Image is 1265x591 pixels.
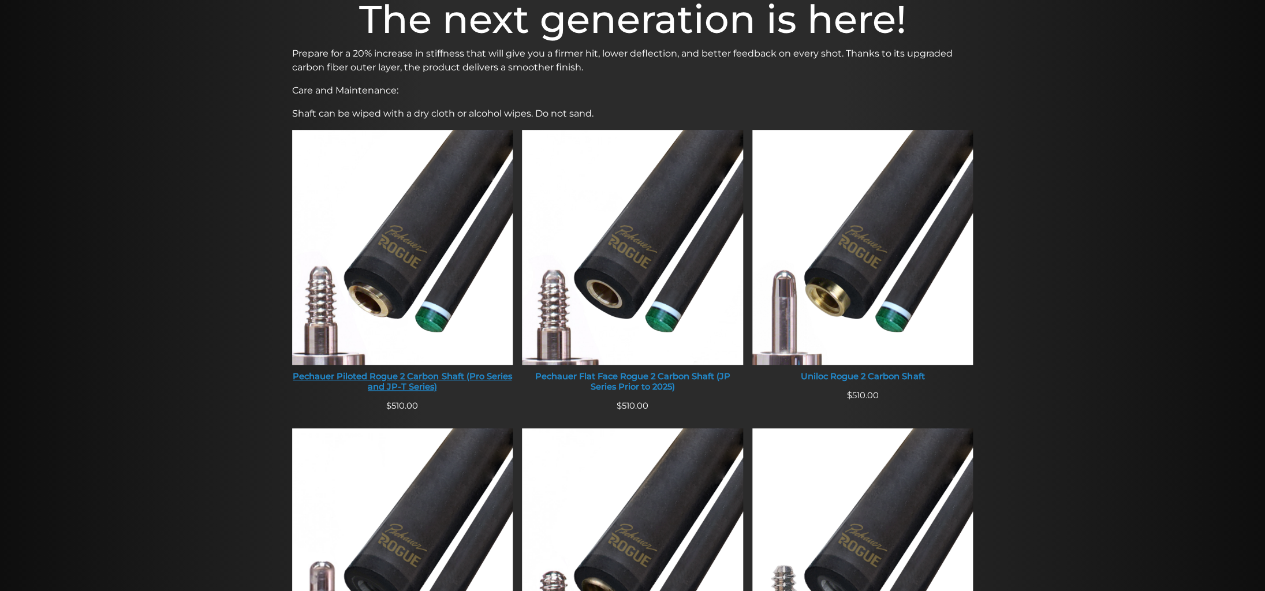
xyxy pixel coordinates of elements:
[292,372,513,392] div: Pechauer Piloted Rogue 2 Carbon Shaft (Pro Series and JP-T Series)
[292,130,513,399] a: Pechauer Piloted Rogue 2 Carbon Shaft (Pro Series and JP-T Series) Pechauer Piloted Rogue 2 Carbo...
[386,401,418,411] span: 510.00
[522,372,743,392] div: Pechauer Flat Face Rogue 2 Carbon Shaft (JP Series Prior to 2025)
[292,47,973,74] p: Prepare for a 20% increase in stiffness that will give you a firmer hit, lower deflection, and be...
[752,372,973,382] div: Uniloc Rogue 2 Carbon Shaft
[522,130,743,365] img: Pechauer Flat Face Rogue 2 Carbon Shaft (JP Series Prior to 2025)
[752,130,973,389] a: Uniloc Rogue 2 Carbon Shaft Uniloc Rogue 2 Carbon Shaft
[292,84,973,98] p: Care and Maintenance:
[847,390,879,401] span: 510.00
[386,401,391,411] span: $
[617,401,648,411] span: 510.00
[292,130,513,365] img: Pechauer Piloted Rogue 2 Carbon Shaft (Pro Series and JP-T Series)
[752,130,973,365] img: Uniloc Rogue 2 Carbon Shaft
[522,130,743,399] a: Pechauer Flat Face Rogue 2 Carbon Shaft (JP Series Prior to 2025) Pechauer Flat Face Rogue 2 Carb...
[847,390,852,401] span: $
[617,401,622,411] span: $
[292,107,973,121] p: Shaft can be wiped with a dry cloth or alcohol wipes. Do not sand.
